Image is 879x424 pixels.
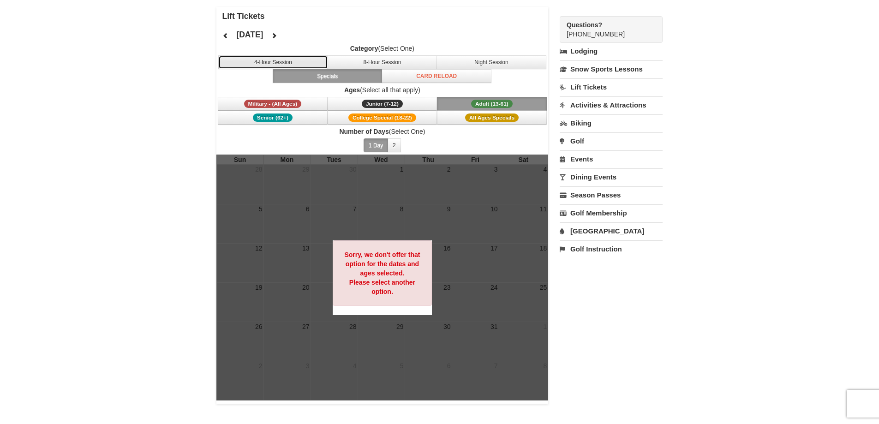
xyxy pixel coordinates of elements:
[437,97,547,111] button: Adult (13-61)
[382,69,491,83] button: Card Reload
[216,85,549,95] label: (Select all that apply)
[560,132,663,149] a: Golf
[216,127,549,136] label: (Select One)
[567,20,646,38] span: [PHONE_NUMBER]
[560,150,663,167] a: Events
[344,251,420,295] strong: Sorry, we don't offer that option for the dates and ages selected. Please select another option.
[560,78,663,96] a: Lift Tickets
[344,86,360,94] strong: Ages
[560,240,663,257] a: Golf Instruction
[222,12,549,21] h4: Lift Tickets
[328,97,437,111] button: Junior (7-12)
[328,55,437,69] button: 8-Hour Session
[560,168,663,185] a: Dining Events
[236,30,263,39] h4: [DATE]
[560,222,663,239] a: [GEOGRAPHIC_DATA]
[216,44,549,53] label: (Select One)
[437,55,546,69] button: Night Session
[218,97,328,111] button: Military - (All Ages)
[388,138,401,152] button: 2
[560,96,663,113] a: Activities & Attractions
[339,128,389,135] strong: Number of Days
[350,45,378,52] strong: Category
[328,111,437,125] button: College Special (18-22)
[437,111,547,125] button: All Ages Specials
[244,100,302,108] span: Military - (All Ages)
[465,113,519,122] span: All Ages Specials
[348,113,416,122] span: College Special (18-22)
[567,21,602,29] strong: Questions?
[471,100,513,108] span: Adult (13-61)
[218,55,328,69] button: 4-Hour Session
[362,100,403,108] span: Junior (7-12)
[560,43,663,60] a: Lodging
[560,60,663,78] a: Snow Sports Lessons
[218,111,328,125] button: Senior (62+)
[560,204,663,221] a: Golf Membership
[273,69,383,83] button: Specials
[560,114,663,131] a: Biking
[253,113,293,122] span: Senior (62+)
[364,138,388,152] button: 1 Day
[560,186,663,203] a: Season Passes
